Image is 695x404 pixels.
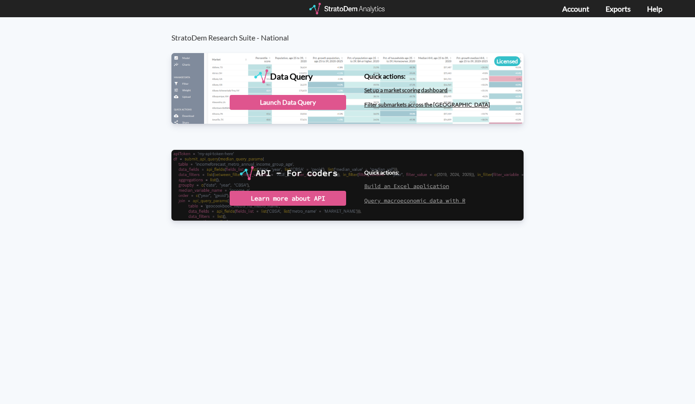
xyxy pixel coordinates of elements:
a: Account [562,4,589,13]
a: Exports [606,4,631,13]
a: Build an Excel application [364,182,449,189]
h4: Quick actions: [364,73,490,80]
div: API - For coders [256,166,338,180]
div: Learn more about API [230,191,346,206]
a: Set up a market scoring dashboard [364,87,448,94]
div: Licensed [494,56,520,66]
div: Launch Data Query [230,95,346,110]
a: Filter submarkets across the [GEOGRAPHIC_DATA] [364,101,490,108]
a: Help [647,4,662,13]
a: Query macroeconomic data with R [364,197,465,204]
h4: Quick actions: [364,169,465,175]
h3: StratoDem Research Suite - National [171,17,533,42]
div: Data Query [270,69,313,83]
